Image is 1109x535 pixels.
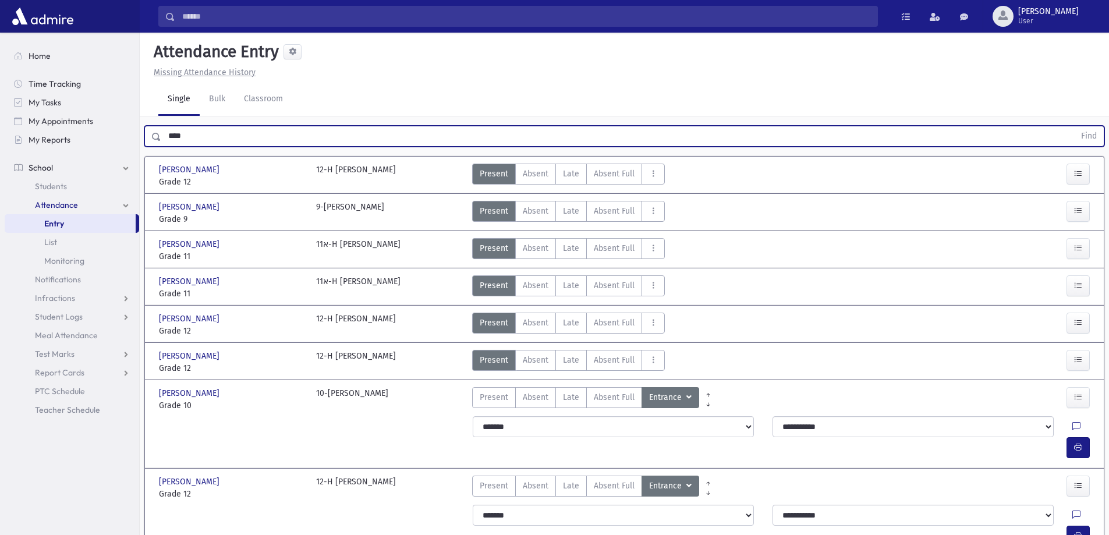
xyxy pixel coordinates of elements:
u: Missing Attendance History [154,68,256,77]
span: Present [480,205,508,217]
span: Attendance [35,200,78,210]
span: Meal Attendance [35,330,98,341]
a: My Reports [5,130,139,149]
span: Students [35,181,67,192]
span: Absent Full [594,354,635,366]
span: Absent [523,317,548,329]
div: 12-H [PERSON_NAME] [316,350,396,374]
div: AttTypes [472,476,699,500]
span: Grade 12 [159,488,304,500]
span: [PERSON_NAME] [159,201,222,213]
div: AttTypes [472,275,665,300]
a: Entry [5,214,136,233]
a: My Appointments [5,112,139,130]
div: AttTypes [472,313,665,337]
a: PTC Schedule [5,382,139,401]
a: Test Marks [5,345,139,363]
div: AttTypes [472,164,665,188]
span: Late [563,480,579,492]
div: AttTypes [472,387,699,412]
a: Students [5,177,139,196]
span: Absent [523,279,548,292]
div: 11א-H [PERSON_NAME] [316,275,401,300]
div: AttTypes [472,350,665,374]
button: Entrance [642,387,699,408]
span: My Appointments [29,116,93,126]
span: [PERSON_NAME] [159,476,222,488]
a: Monitoring [5,251,139,270]
a: Time Tracking [5,75,139,93]
span: Present [480,391,508,403]
span: Absent Full [594,242,635,254]
div: 11א-H [PERSON_NAME] [316,238,401,263]
span: Infractions [35,293,75,303]
div: 12-H [PERSON_NAME] [316,164,396,188]
a: Meal Attendance [5,326,139,345]
span: Entrance [649,391,684,404]
span: Grade 12 [159,325,304,337]
a: Report Cards [5,363,139,382]
div: 12-H [PERSON_NAME] [316,313,396,337]
span: Present [480,480,508,492]
span: Present [480,279,508,292]
span: Grade 11 [159,288,304,300]
span: [PERSON_NAME] [159,313,222,325]
span: Absent [523,391,548,403]
span: Absent [523,480,548,492]
span: My Reports [29,134,70,145]
a: School [5,158,139,177]
div: AttTypes [472,201,665,225]
a: Infractions [5,289,139,307]
a: List [5,233,139,251]
input: Search [175,6,877,27]
span: Test Marks [35,349,75,359]
span: Grade 10 [159,399,304,412]
span: Absent Full [594,391,635,403]
span: Student Logs [35,311,83,322]
span: Late [563,205,579,217]
div: 10-[PERSON_NAME] [316,387,388,412]
span: Late [563,391,579,403]
span: Absent [523,354,548,366]
span: Grade 11 [159,250,304,263]
a: Single [158,83,200,116]
a: Classroom [235,83,292,116]
button: Entrance [642,476,699,497]
a: Attendance [5,196,139,214]
span: User [1018,16,1079,26]
span: [PERSON_NAME] [159,275,222,288]
span: [PERSON_NAME] [159,350,222,362]
button: Find [1074,126,1104,146]
span: Late [563,242,579,254]
span: [PERSON_NAME] [159,387,222,399]
span: Absent Full [594,480,635,492]
div: 12-H [PERSON_NAME] [316,476,396,500]
span: Late [563,168,579,180]
span: Monitoring [44,256,84,266]
span: [PERSON_NAME] [1018,7,1079,16]
span: Absent Full [594,317,635,329]
span: Late [563,279,579,292]
span: Absent [523,242,548,254]
span: PTC Schedule [35,386,85,396]
span: Report Cards [35,367,84,378]
span: Absent [523,168,548,180]
a: Missing Attendance History [149,68,256,77]
span: Notifications [35,274,81,285]
span: Grade 12 [159,362,304,374]
a: Teacher Schedule [5,401,139,419]
span: Grade 12 [159,176,304,188]
span: Late [563,317,579,329]
span: Entry [44,218,64,229]
span: Present [480,168,508,180]
span: Present [480,317,508,329]
span: List [44,237,57,247]
span: My Tasks [29,97,61,108]
div: AttTypes [472,238,665,263]
span: Home [29,51,51,61]
span: Absent Full [594,205,635,217]
span: Absent Full [594,279,635,292]
span: [PERSON_NAME] [159,164,222,176]
a: Notifications [5,270,139,289]
span: Teacher Schedule [35,405,100,415]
